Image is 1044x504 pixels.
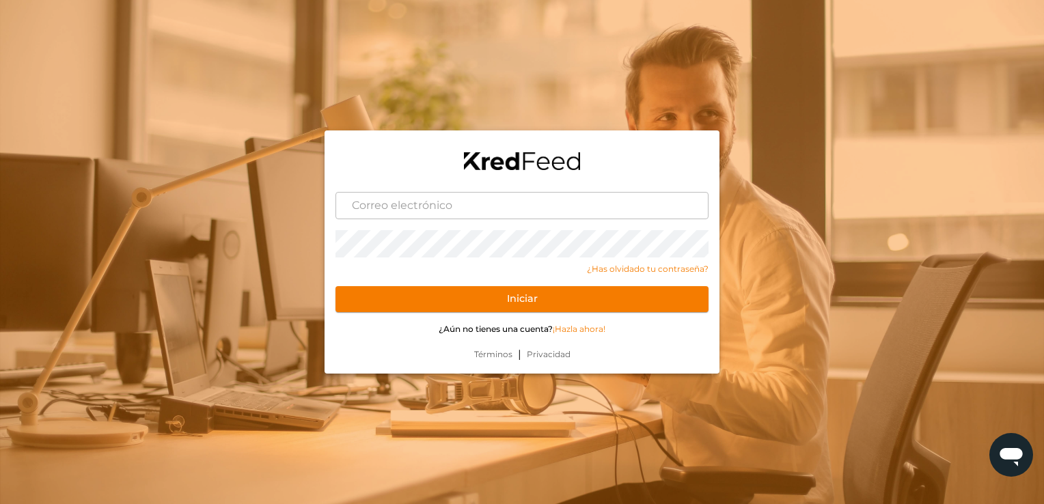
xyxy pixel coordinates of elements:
button: Iniciar [335,286,709,312]
a: Privacidad [521,348,576,361]
div: | [325,346,719,374]
a: Términos [469,348,518,361]
a: ¡Hazla ahora! [553,324,605,334]
img: chatIcon [998,441,1025,468]
a: ¿Has olvidado tu contraseña? [335,263,709,275]
img: logo-black.png [464,152,580,170]
p: ¿Aún no tienes una cuenta? [335,323,709,335]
